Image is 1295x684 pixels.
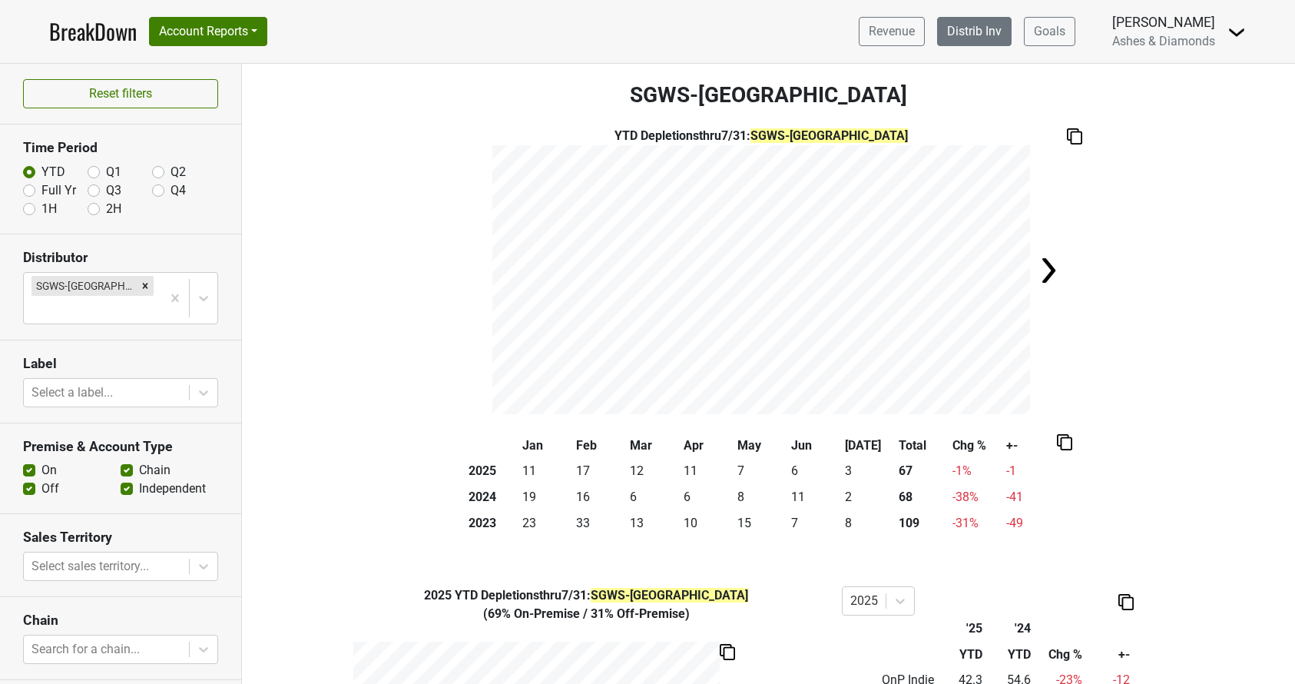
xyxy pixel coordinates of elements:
td: -49 [1003,510,1057,536]
th: Jan [519,433,573,459]
th: +- [1003,433,1057,459]
td: 11 [519,459,573,485]
label: Independent [139,480,206,498]
td: 10 [681,510,734,536]
th: 2025 [465,459,519,485]
span: SGWS-[GEOGRAPHIC_DATA] [591,588,748,603]
th: 67 [896,459,949,485]
div: ( 69% On-Premise / 31% Off-Premise ) [343,605,830,623]
div: [PERSON_NAME] [1112,12,1215,32]
label: 2H [106,200,121,218]
div: YTD Depletions thru 7/31 : [343,586,830,605]
td: -31 % [949,510,1003,536]
td: 16 [573,484,627,510]
th: Total [896,433,949,459]
th: 68 [896,484,949,510]
td: 23 [519,510,573,536]
td: 7 [788,510,842,536]
span: SGWS-[GEOGRAPHIC_DATA] [750,128,908,143]
th: +- [1086,642,1134,668]
td: 2 [842,484,896,510]
h3: Chain [23,613,218,629]
th: Chg % [949,433,1003,459]
label: Q1 [106,163,121,181]
td: 13 [627,510,681,536]
label: Q4 [171,181,186,200]
img: Arrow right [1033,255,1064,286]
button: Reset filters [23,79,218,108]
label: Full Yr [41,181,76,200]
td: 33 [573,510,627,536]
th: Apr [681,433,734,459]
td: 8 [842,510,896,536]
th: '24 [986,616,1035,642]
img: Dropdown Menu [1227,23,1246,42]
a: BreakDown [49,15,137,48]
td: 6 [627,484,681,510]
th: '25 [938,616,986,642]
td: 3 [842,459,896,485]
td: 7 [734,459,788,485]
div: SGWS-[GEOGRAPHIC_DATA] [31,276,137,296]
td: 8 [734,484,788,510]
h3: Sales Territory [23,530,218,546]
label: YTD [41,163,65,181]
a: Revenue [859,17,925,46]
label: Q2 [171,163,186,181]
th: 109 [896,510,949,536]
a: Distrib Inv [937,17,1012,46]
h3: Distributor [23,250,218,266]
td: 19 [519,484,573,510]
h3: Label [23,356,218,372]
td: 11 [788,484,842,510]
h3: Premise & Account Type [23,439,218,455]
span: Ashes & Diamonds [1112,34,1215,48]
label: On [41,461,57,480]
td: 15 [734,510,788,536]
th: Chg % [1035,642,1086,668]
td: 12 [627,459,681,485]
h3: Time Period [23,140,218,156]
h3: SGWS-[GEOGRAPHIC_DATA] [242,82,1295,108]
th: Feb [573,433,627,459]
th: YTD [938,642,986,668]
th: Mar [627,433,681,459]
img: Copy to clipboard [1118,594,1134,610]
button: Account Reports [149,17,267,46]
th: 2023 [465,510,519,536]
th: YTD [986,642,1035,668]
span: 2025 [424,588,455,603]
td: -38 % [949,484,1003,510]
td: 6 [788,459,842,485]
th: [DATE] [842,433,896,459]
td: 11 [681,459,734,485]
a: Goals [1024,17,1075,46]
td: -41 [1003,484,1057,510]
div: Remove SGWS-FL [137,276,154,296]
label: Chain [139,461,171,480]
td: -1 [1003,459,1057,485]
label: 1H [41,200,57,218]
img: Copy to clipboard [1057,434,1072,450]
img: Copy to clipboard [720,644,735,660]
th: May [734,433,788,459]
th: 2024 [465,484,519,510]
div: YTD Depletions thru 7/31 : [492,127,1030,145]
td: 6 [681,484,734,510]
label: Q3 [106,181,121,200]
label: Off [41,480,59,498]
img: Copy to clipboard [1067,128,1082,144]
th: Jun [788,433,842,459]
td: 17 [573,459,627,485]
td: -1 % [949,459,1003,485]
